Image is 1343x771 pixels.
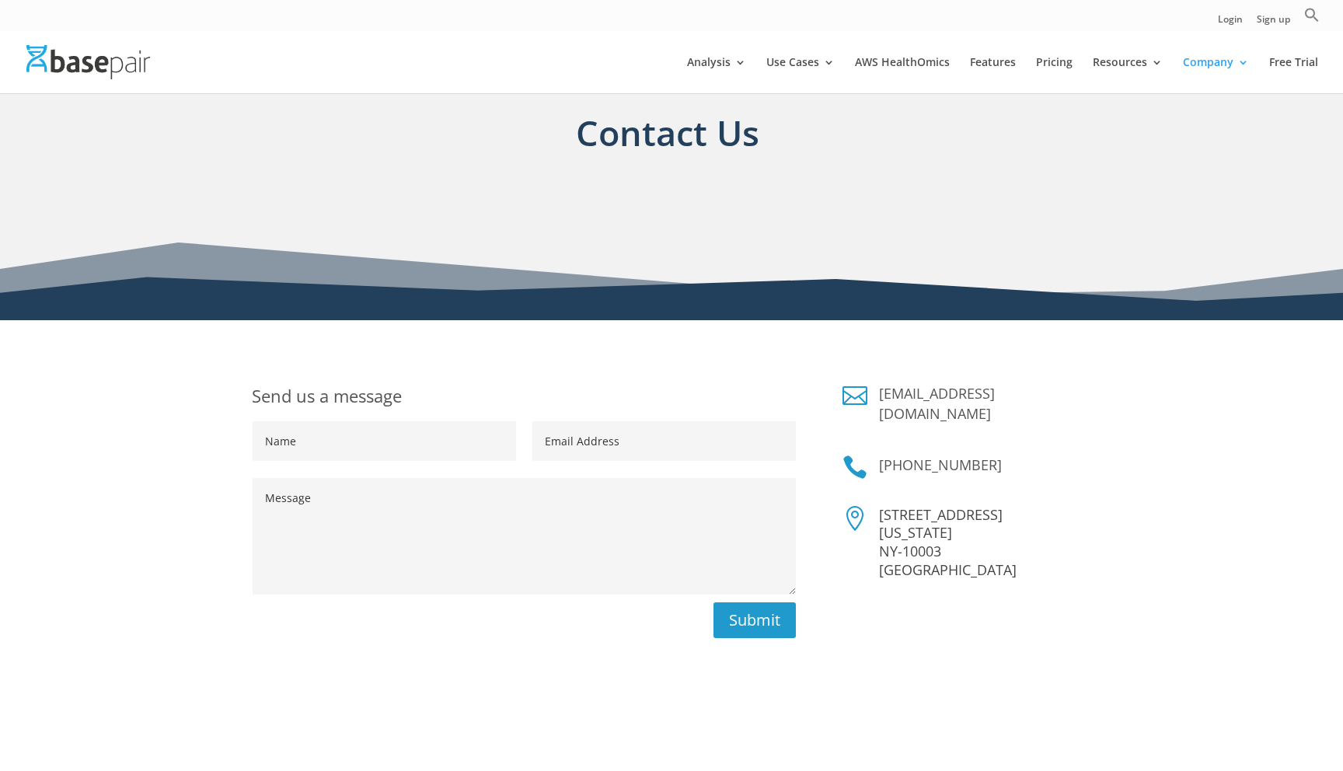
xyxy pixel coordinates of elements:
input: Name [253,421,516,461]
a: Free Trial [1269,57,1318,93]
button: Submit [713,602,796,638]
a: [EMAIL_ADDRESS][DOMAIN_NAME] [879,384,995,423]
a: [PHONE_NUMBER] [879,455,1002,474]
a:  [842,455,867,480]
a: Sign up [1257,15,1290,31]
a: Resources [1093,57,1163,93]
p: [STREET_ADDRESS] [US_STATE] NY-10003 [GEOGRAPHIC_DATA] [879,506,1091,580]
a: Analysis [687,57,746,93]
input: Email Address [532,421,796,461]
a: Company [1183,57,1249,93]
a: Login [1218,15,1243,31]
a:  [842,383,867,408]
img: Basepair [26,45,150,78]
a: Features [970,57,1016,93]
span:  [842,506,867,531]
a: AWS HealthOmics [855,57,950,93]
svg: Search [1304,7,1320,23]
h1: Send us a message [252,383,796,421]
a: Use Cases [766,57,835,93]
h1: Contact Us [252,107,1083,183]
a: Pricing [1036,57,1073,93]
a: Search Icon Link [1304,7,1320,31]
